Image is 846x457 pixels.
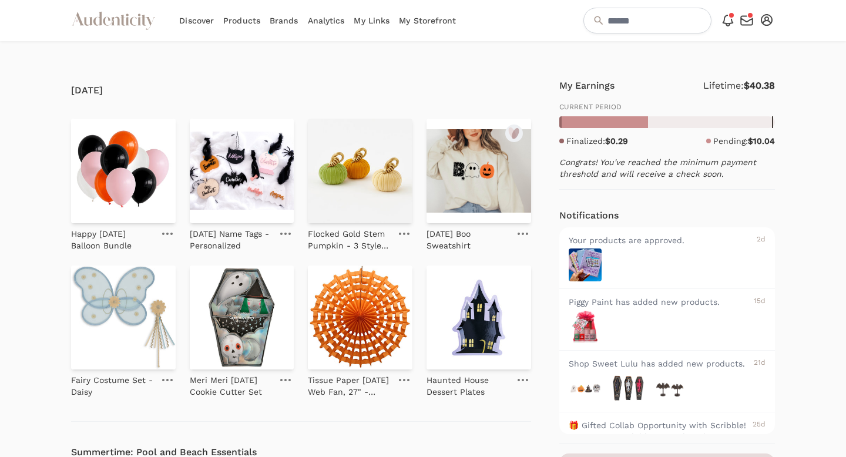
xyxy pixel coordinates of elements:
[559,227,775,288] a: Your products are approved. 2d
[190,369,273,398] a: Meri Meri [DATE] Cookie Cutter Set
[190,119,294,223] img: Halloween Name Tags - Personalized
[569,358,750,369] div: Shop Sweet Lulu has added new products.
[427,369,510,398] a: Haunted House Dessert Plates
[559,209,619,223] h4: Notifications
[427,119,531,223] img: Halloween Boo Sweatshirt
[559,156,775,180] p: Congrats! You've reached the minimum payment threshold and will receive a check soon.
[748,136,775,146] strong: $10.04
[71,369,155,398] a: Fairy Costume Set - Daisy
[308,374,391,398] p: Tissue Paper [DATE] Web Fan, 27" - Orange
[757,234,766,246] div: 2d
[71,119,176,223] img: Happy Halloween Balloon Bundle
[559,350,775,412] a: Shop Sweet Lulu has added new products. 21d
[569,234,753,246] div: Your products are approved.
[71,223,155,251] a: Happy [DATE] Balloon Bundle
[190,228,273,251] p: [DATE] Name Tags - Personalized
[427,374,510,398] p: Haunted House Dessert Plates
[754,358,766,369] div: 21d
[308,119,412,223] img: Flocked Gold Stem Pumpkin - 3 Style Options
[569,372,602,405] img: Shop-Sweet-Lulu-Mini-Halloween-Pinata_1000x.png.jpg
[71,374,155,398] p: Fairy Costume Set - Daisy
[308,223,391,251] a: Flocked Gold Stem Pumpkin - 3 Style Options
[190,223,273,251] a: [DATE] Name Tags - Personalized
[569,248,602,281] img: il_1588xN.6696035599_qkgw.jpg
[308,369,391,398] a: Tissue Paper [DATE] Web Fan, 27" - Orange
[427,223,510,251] a: [DATE] Boo Sweatshirt
[71,83,531,98] h4: [DATE]
[713,135,775,147] p: Pending:
[71,228,155,251] p: Happy [DATE] Balloon Bundle
[703,79,775,93] p: Lifetime:
[566,135,628,147] p: Finalized:
[754,296,766,308] div: 15d
[427,266,531,370] img: Haunted House Dessert Plates
[308,228,391,251] p: Flocked Gold Stem Pumpkin - 3 Style Options
[605,136,628,146] strong: $0.29
[559,79,615,93] h4: My Earnings
[190,374,273,398] p: Meri Meri [DATE] Cookie Cutter Set
[611,372,644,405] img: Shop-Sweet-Lulu-Stretchy-Skeletons_1000x.png.jpg
[190,266,294,370] img: Meri Meri Halloween Cookie Cutter Set
[559,102,775,112] p: CURRENT PERIOD
[569,419,749,455] div: 🎁 Gifted Collab Opportunity with Scribble! Preserve your child's artwork with a custom-printed bo...
[744,80,775,91] strong: $40.38
[559,288,775,350] a: Piggy Paint has added new products. 15d
[427,228,510,251] p: [DATE] Boo Sweatshirt
[653,372,686,405] img: Shop-Sweet-Lulu-Twinkle-Bat-Candlestick-2-Size-Options_1000x.png.jpg
[308,266,412,370] img: Tissue Paper Halloween Web Fan, 27" - Orange
[569,296,750,308] div: Piggy Paint has added new products.
[569,310,602,343] img: MerryMistleTOESfront_1_1000x.jpg
[71,266,176,370] img: Fairy Costume Set - Daisy
[753,419,766,455] div: 25d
